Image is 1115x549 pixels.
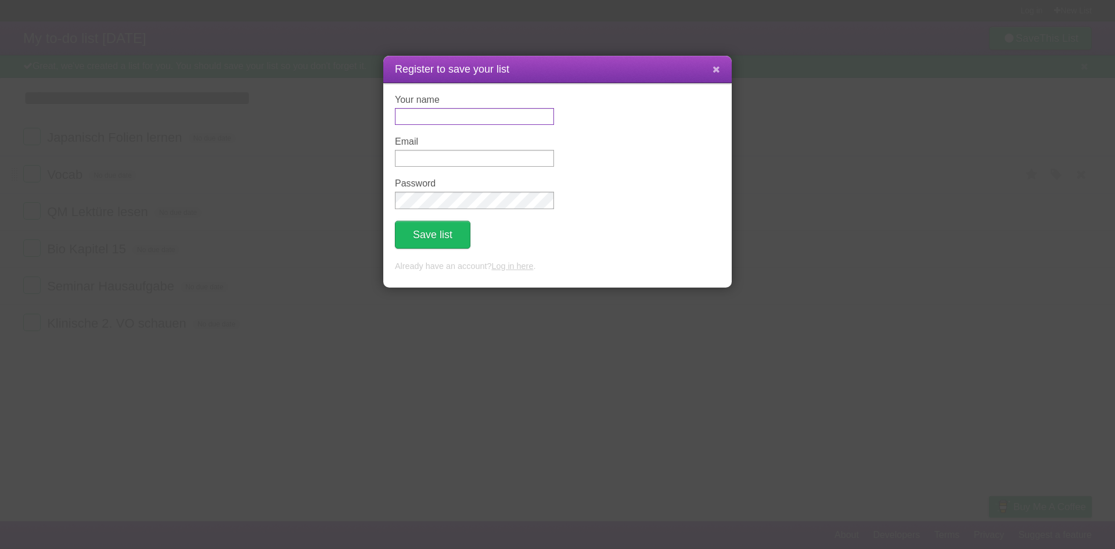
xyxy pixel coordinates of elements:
a: Log in here [491,261,533,271]
label: Password [395,178,554,189]
label: Email [395,137,554,147]
label: Your name [395,95,554,105]
h1: Register to save your list [395,62,720,77]
button: Save list [395,221,470,249]
p: Already have an account? . [395,260,720,273]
